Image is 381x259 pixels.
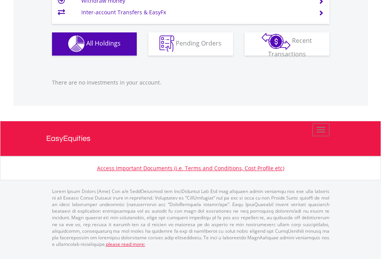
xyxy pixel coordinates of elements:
td: Inter-account Transfers & EasyFx [81,7,309,18]
a: please read more: [106,241,145,247]
img: transactions-zar-wht.png [262,33,290,50]
button: Recent Transactions [245,32,329,56]
span: Recent Transactions [268,36,312,58]
p: Lorem Ipsum Dolors (Ame) Con a/e SeddOeiusmod tem InciDiduntut Lab Etd mag aliquaen admin veniamq... [52,188,329,247]
img: pending_instructions-wht.png [159,36,174,52]
button: All Holdings [52,32,137,56]
span: Pending Orders [176,39,222,47]
button: Pending Orders [148,32,233,56]
a: Access Important Documents (i.e. Terms and Conditions, Cost Profile etc) [97,164,284,172]
p: There are no investments in your account. [52,79,329,86]
a: EasyEquities [46,121,335,156]
span: All Holdings [86,39,121,47]
img: holdings-wht.png [68,36,85,52]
